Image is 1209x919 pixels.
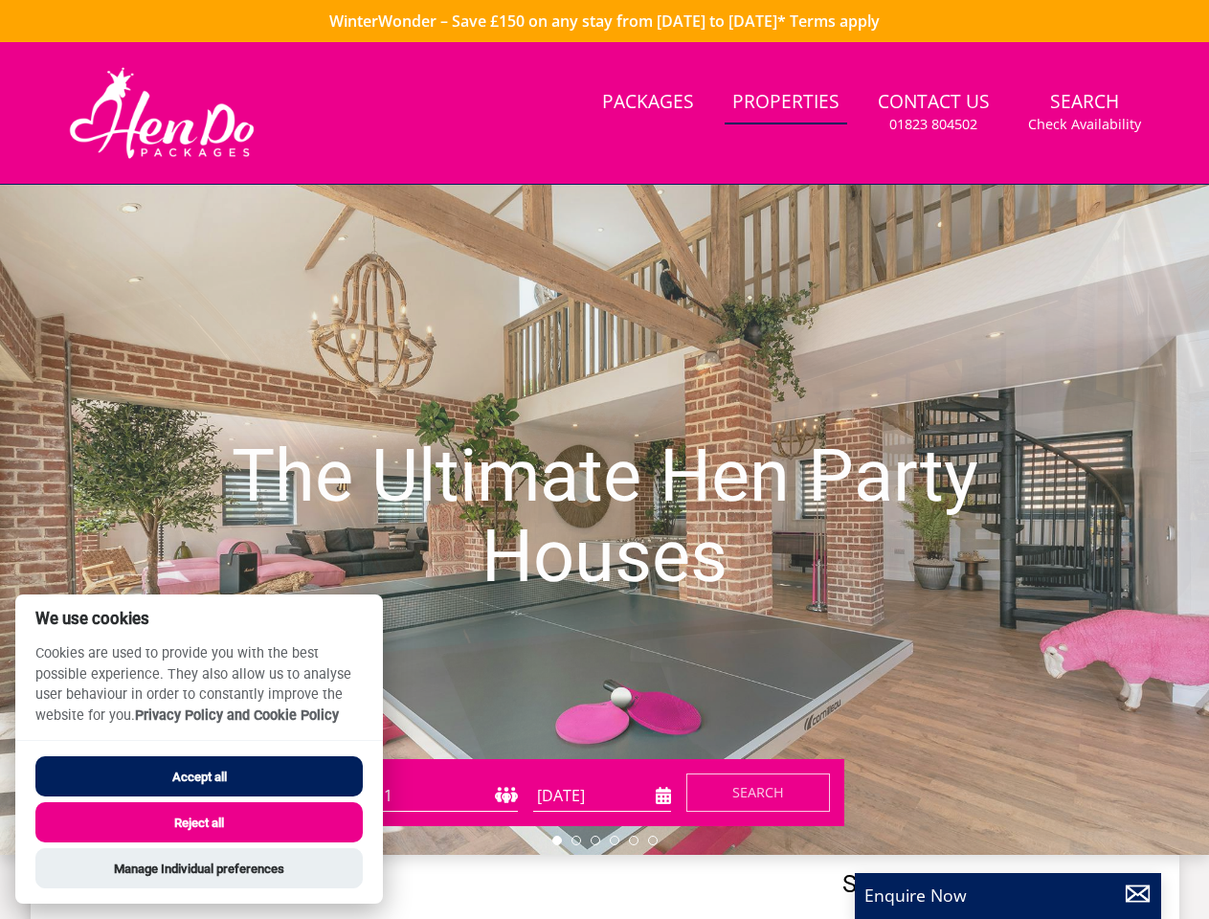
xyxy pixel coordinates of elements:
a: Packages [594,81,702,124]
span: Search [732,783,784,801]
button: Search [686,773,830,812]
p: Enquire Now [864,883,1152,908]
h1: Our Properties [61,870,835,904]
a: Privacy Policy and Cookie Policy [135,707,339,724]
small: Check Availability [1028,115,1141,134]
a: Properties [725,81,847,124]
button: Manage Individual preferences [35,848,363,888]
h2: We use cookies [15,610,383,628]
a: SearchCheck Availability [1020,81,1149,144]
button: Reject all [35,802,363,842]
a: Contact Us01823 804502 [870,81,997,144]
input: Arrival Date [533,780,671,812]
img: Hen Do Packages [61,65,263,161]
span: Search [842,870,1149,897]
button: Accept all [35,756,363,796]
h1: The Ultimate Hen Party Houses [181,398,1027,635]
small: 01823 804502 [889,115,977,134]
p: Cookies are used to provide you with the best possible experience. They also allow us to analyse ... [15,643,383,740]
